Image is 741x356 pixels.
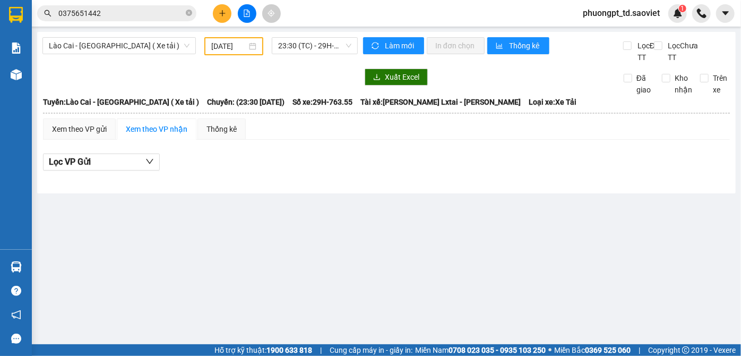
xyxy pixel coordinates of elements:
[278,38,351,54] span: 23:30 (TC) - 29H-763.55
[44,10,51,17] span: search
[214,344,312,356] span: Hỗ trợ kỹ thuật:
[415,344,546,356] span: Miền Nam
[632,72,655,96] span: Đã giao
[682,346,690,354] span: copyright
[206,123,237,135] div: Thống kê
[372,42,381,50] span: sync
[680,5,684,12] span: 1
[58,7,184,19] input: Tìm tên, số ĐT hoặc mã đơn
[207,96,285,108] span: Chuyến: (23:30 [DATE])
[487,37,549,54] button: bar-chartThống kê
[186,9,192,19] span: close-circle
[292,96,352,108] span: Số xe: 29H-763.55
[554,344,631,356] span: Miền Bắc
[11,43,22,54] img: solution-icon
[697,9,706,18] img: phone-icon
[43,154,160,171] button: Lọc VP Gửi
[11,69,22,80] img: warehouse-icon
[330,344,412,356] span: Cung cấp máy in - giấy in:
[709,72,731,96] span: Trên xe
[11,286,21,296] span: question-circle
[219,10,226,17] span: plus
[49,155,91,168] span: Lọc VP Gửi
[548,348,552,352] span: ⚪️
[145,157,154,166] span: down
[52,123,107,135] div: Xem theo VP gửi
[211,40,247,52] input: 22/11/2022
[363,37,424,54] button: syncLàm mới
[266,346,312,354] strong: 1900 633 818
[509,40,541,52] span: Thống kê
[262,4,281,23] button: aim
[529,96,576,108] span: Loại xe: Xe Tải
[585,346,631,354] strong: 0369 525 060
[373,73,381,82] span: download
[673,9,683,18] img: icon-new-feature
[243,10,251,17] span: file-add
[496,42,505,50] span: bar-chart
[11,261,22,273] img: warehouse-icon
[360,96,521,108] span: Tài xế: [PERSON_NAME] Lxtai - [PERSON_NAME]
[49,38,189,54] span: Lào Cai - Hà Nội ( Xe tải )
[716,4,735,23] button: caret-down
[721,9,730,18] span: caret-down
[43,98,199,106] b: Tuyến: Lào Cai - [GEOGRAPHIC_DATA] ( Xe tải )
[11,310,21,320] span: notification
[11,334,21,344] span: message
[664,40,700,63] span: Lọc Chưa TT
[385,71,419,83] span: Xuất Excel
[320,344,322,356] span: |
[449,346,546,354] strong: 0708 023 035 - 0935 103 250
[633,40,661,63] span: Lọc Đã TT
[670,72,696,96] span: Kho nhận
[9,7,23,23] img: logo-vxr
[126,123,187,135] div: Xem theo VP nhận
[268,10,275,17] span: aim
[639,344,640,356] span: |
[679,5,686,12] sup: 1
[427,37,485,54] button: In đơn chọn
[213,4,231,23] button: plus
[385,40,416,52] span: Làm mới
[238,4,256,23] button: file-add
[186,10,192,16] span: close-circle
[574,6,668,20] span: phuongpt_td.saoviet
[365,69,428,86] button: downloadXuất Excel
